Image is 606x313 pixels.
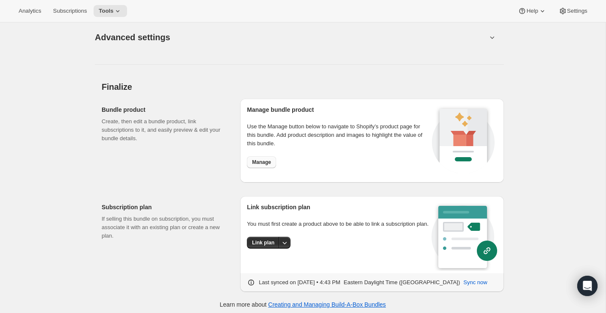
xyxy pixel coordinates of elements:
span: Sync now [463,278,487,287]
button: Analytics [14,5,46,17]
button: Manage [247,156,276,168]
button: Tools [94,5,127,17]
h2: Finalize [102,82,504,92]
h2: Subscription plan [102,203,227,211]
span: Manage [252,159,271,166]
h2: Bundle product [102,105,227,114]
button: Settings [553,5,592,17]
p: Last synced on [DATE] • 4:43 PM [259,278,340,287]
span: Tools [99,8,113,14]
button: Advanced settings [90,21,492,53]
button: Help [513,5,551,17]
p: Learn more about [220,300,386,309]
button: Sync now [458,276,492,289]
span: Analytics [19,8,41,14]
h2: Link subscription plan [247,203,432,211]
p: Eastern Daylight Time ([GEOGRAPHIC_DATA]) [344,278,460,287]
button: More actions [279,237,291,249]
p: Use the Manage button below to navigate to Shopify’s product page for this bundle. Add product de... [247,122,429,148]
h2: Manage bundle product [247,105,429,114]
span: Settings [567,8,587,14]
p: Create, then edit a bundle product, link subscriptions to it, and easily preview & edit your bund... [102,117,227,143]
span: Link plan [252,239,274,246]
span: Advanced settings [95,30,170,44]
p: You must first create a product above to be able to link a subscription plan. [247,220,432,228]
span: Subscriptions [53,8,87,14]
p: If selling this bundle on subscription, you must associate it with an existing plan or create a n... [102,215,227,240]
a: Creating and Managing Build-A-Box Bundles [268,301,386,308]
span: Help [526,8,538,14]
div: Open Intercom Messenger [577,276,598,296]
button: Link plan [247,237,279,249]
button: Subscriptions [48,5,92,17]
